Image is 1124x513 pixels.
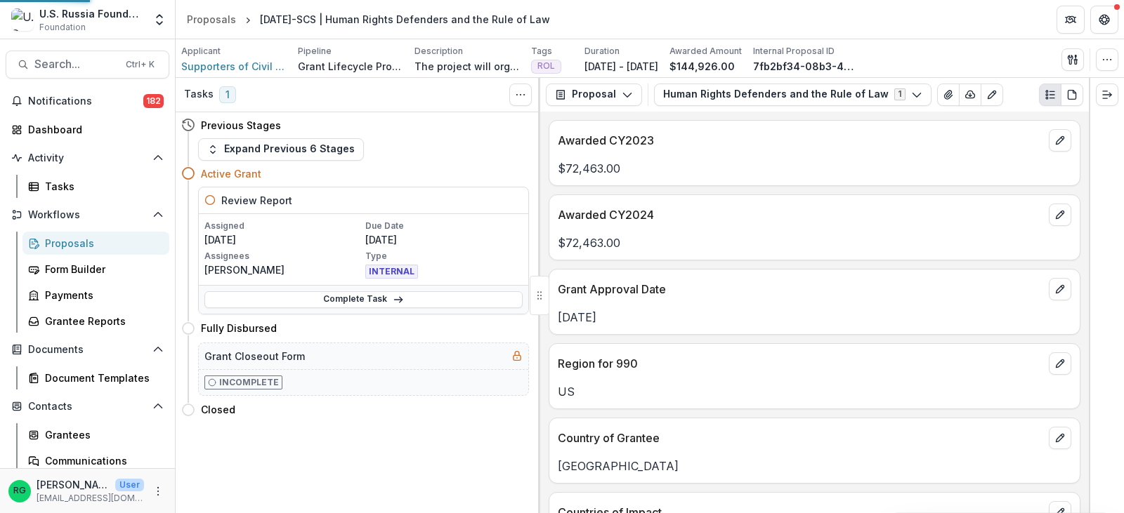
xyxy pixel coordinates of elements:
p: [GEOGRAPHIC_DATA] [558,458,1071,474]
button: Toggle View Cancelled Tasks [509,84,532,106]
div: Proposals [187,12,236,27]
div: Ctrl + K [123,57,157,72]
a: Tasks [22,175,169,198]
p: [PERSON_NAME] [204,262,362,277]
button: More [150,483,166,500]
button: Expand Previous 6 Stages [198,138,364,161]
h4: Closed [201,402,235,417]
p: US [558,383,1071,400]
p: Awarded CY2024 [558,206,1043,223]
a: Supporters of Civil Society, Inc. [181,59,287,74]
div: U.S. Russia Foundation [39,6,144,21]
div: [DATE]-SCS | Human Rights Defenders and the Rule of Law [260,12,550,27]
div: Ruslan Garipov [13,486,26,495]
p: [DATE] [558,309,1071,326]
h3: Tasks [184,88,214,100]
a: Document Templates [22,366,169,389]
button: Edit as form [981,84,1003,106]
p: Tags [531,45,552,58]
p: Region for 990 [558,355,1043,372]
div: Grantees [45,427,158,442]
button: Open entity switcher [150,6,169,34]
p: Grant Lifecycle Process [298,59,403,74]
button: Proposal [546,84,642,106]
span: Activity [28,152,147,164]
button: Open Contacts [6,395,169,418]
span: Search... [34,58,117,71]
button: Open Workflows [6,204,169,226]
button: Search... [6,51,169,79]
button: Partners [1057,6,1085,34]
p: Applicant [181,45,221,58]
p: Assigned [204,220,362,232]
p: Grant Approval Date [558,281,1043,298]
h5: Grant Closeout Form [204,349,305,364]
span: ROL [537,61,555,71]
div: Grantee Reports [45,314,158,328]
h5: Review Report [221,193,292,208]
a: Complete Task [204,291,523,308]
span: Notifications [28,95,143,107]
button: Expand right [1096,84,1118,106]
p: [PERSON_NAME] [37,477,110,492]
span: Contacts [28,401,147,413]
button: edit [1049,278,1071,300]
div: Proposals [45,236,158,251]
p: Internal Proposal ID [753,45,835,58]
p: Duration [584,45,620,58]
p: Incomplete [219,376,279,389]
p: User [115,479,144,491]
p: [DATE] [204,232,362,247]
a: Communications [22,449,169,472]
p: Country of Grantee [558,429,1043,446]
div: Form Builder [45,262,158,277]
p: [DATE] [365,232,523,247]
h4: Fully Disbursed [201,321,277,335]
button: Open Documents [6,338,169,361]
a: Proposals [181,9,242,29]
button: edit [1049,427,1071,449]
span: Foundation [39,21,86,34]
span: Documents [28,344,147,356]
a: Proposals [22,232,169,255]
p: Assignees [204,250,362,262]
p: The project will organize two three-day symposiums per year, for two years, in [GEOGRAPHIC_DATA] ... [414,59,520,74]
h4: Active Grant [201,166,261,181]
a: Payments [22,284,169,307]
div: Document Templates [45,371,158,385]
nav: breadcrumb [181,9,556,29]
p: [DATE] - [DATE] [584,59,658,74]
button: edit [1049,129,1071,152]
p: Awarded Amount [669,45,742,58]
span: INTERNAL [365,265,418,279]
button: edit [1049,204,1071,226]
span: 1 [219,86,236,103]
a: Grantees [22,423,169,446]
p: Awarded CY2023 [558,132,1043,149]
p: [EMAIL_ADDRESS][DOMAIN_NAME] [37,492,144,505]
a: Dashboard [6,118,169,141]
p: Pipeline [298,45,332,58]
p: Due Date [365,220,523,232]
h4: Previous Stages [201,118,281,133]
p: $72,463.00 [558,160,1071,177]
button: Open Activity [6,147,169,169]
span: 182 [143,94,164,108]
div: Payments [45,288,158,302]
span: Workflows [28,209,147,221]
div: Communications [45,453,158,468]
a: Form Builder [22,258,169,281]
p: 7fb2bf34-08b3-44f3-bb01-2e52129c5600 [753,59,858,74]
button: Plaintext view [1039,84,1061,106]
p: $144,926.00 [669,59,735,74]
button: PDF view [1061,84,1083,106]
p: $72,463.00 [558,234,1071,251]
button: Get Help [1090,6,1118,34]
img: U.S. Russia Foundation [11,8,34,31]
p: Type [365,250,523,262]
div: Tasks [45,179,158,194]
div: Dashboard [28,122,158,137]
button: edit [1049,352,1071,375]
button: View Attached Files [937,84,960,106]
